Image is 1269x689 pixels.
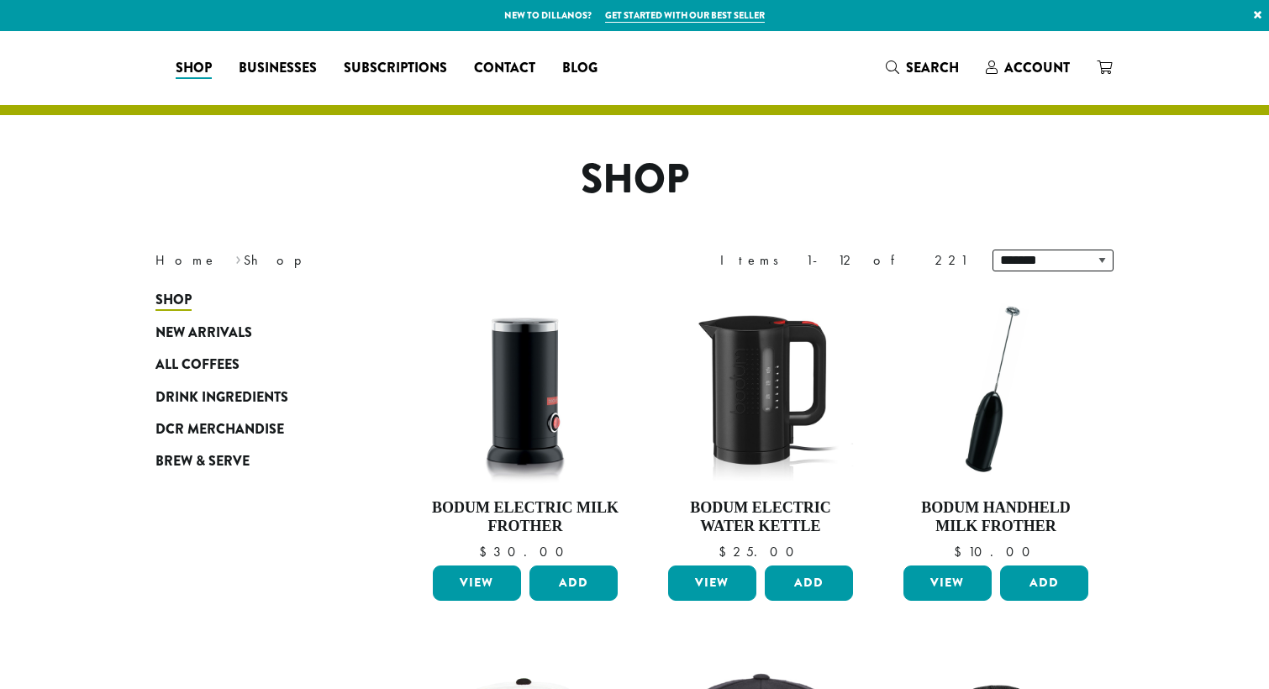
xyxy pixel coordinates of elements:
span: Contact [474,58,535,79]
img: DP3954.01-002.png [429,292,622,486]
a: Shop [155,284,357,316]
span: › [235,245,241,271]
a: Home [155,251,218,269]
span: $ [479,543,493,560]
h4: Bodum Electric Milk Frother [429,499,622,535]
span: New Arrivals [155,323,252,344]
a: Bodum Handheld Milk Frother $10.00 [899,292,1093,559]
a: View [903,565,992,601]
a: Shop [162,55,225,82]
span: $ [719,543,733,560]
span: DCR Merchandise [155,419,284,440]
a: View [433,565,521,601]
span: Drink Ingredients [155,387,288,408]
span: Subscriptions [344,58,447,79]
span: Businesses [239,58,317,79]
span: Shop [155,290,192,311]
div: Items 1-12 of 221 [720,250,967,271]
span: Brew & Serve [155,451,250,472]
span: Blog [562,58,598,79]
a: Bodum Electric Milk Frother $30.00 [429,292,622,559]
a: Drink Ingredients [155,381,357,413]
bdi: 25.00 [719,543,802,560]
a: DCR Merchandise [155,413,357,445]
button: Add [1000,565,1088,601]
a: Bodum Electric Water Kettle $25.00 [664,292,857,559]
a: View [668,565,756,601]
h4: Bodum Electric Water Kettle [664,499,857,535]
bdi: 30.00 [479,543,571,560]
a: Brew & Serve [155,445,357,477]
nav: Breadcrumb [155,250,609,271]
h1: Shop [143,155,1126,204]
a: Get started with our best seller [605,8,765,23]
button: Add [529,565,618,601]
a: Search [872,54,972,82]
img: DP3927.01-002.png [899,292,1093,486]
span: Account [1004,58,1070,77]
h4: Bodum Handheld Milk Frother [899,499,1093,535]
bdi: 10.00 [954,543,1038,560]
img: DP3955.01.png [664,292,857,486]
a: All Coffees [155,349,357,381]
span: $ [954,543,968,560]
span: Shop [176,58,212,79]
span: Search [906,58,959,77]
span: All Coffees [155,355,240,376]
button: Add [765,565,853,601]
a: New Arrivals [155,317,357,349]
